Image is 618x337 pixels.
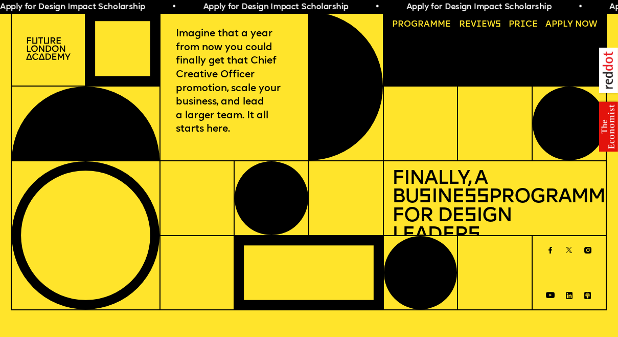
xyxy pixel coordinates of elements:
h1: Finally, a Bu ine Programme for De ign Leader [392,170,597,245]
span: s [468,225,480,245]
a: Reviews [454,16,505,33]
span: s [464,206,476,226]
span: • [578,3,583,11]
span: • [172,3,176,11]
span: s [419,187,431,207]
a: Apply now [541,16,602,33]
span: • [375,3,379,11]
span: A [545,20,552,29]
span: a [424,20,430,29]
p: Imagine that a year from now you could finally get that Chief Creative Officer promotion, scale y... [176,27,293,136]
a: Price [505,16,542,33]
span: ss [464,187,489,207]
a: Programme [388,16,455,33]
